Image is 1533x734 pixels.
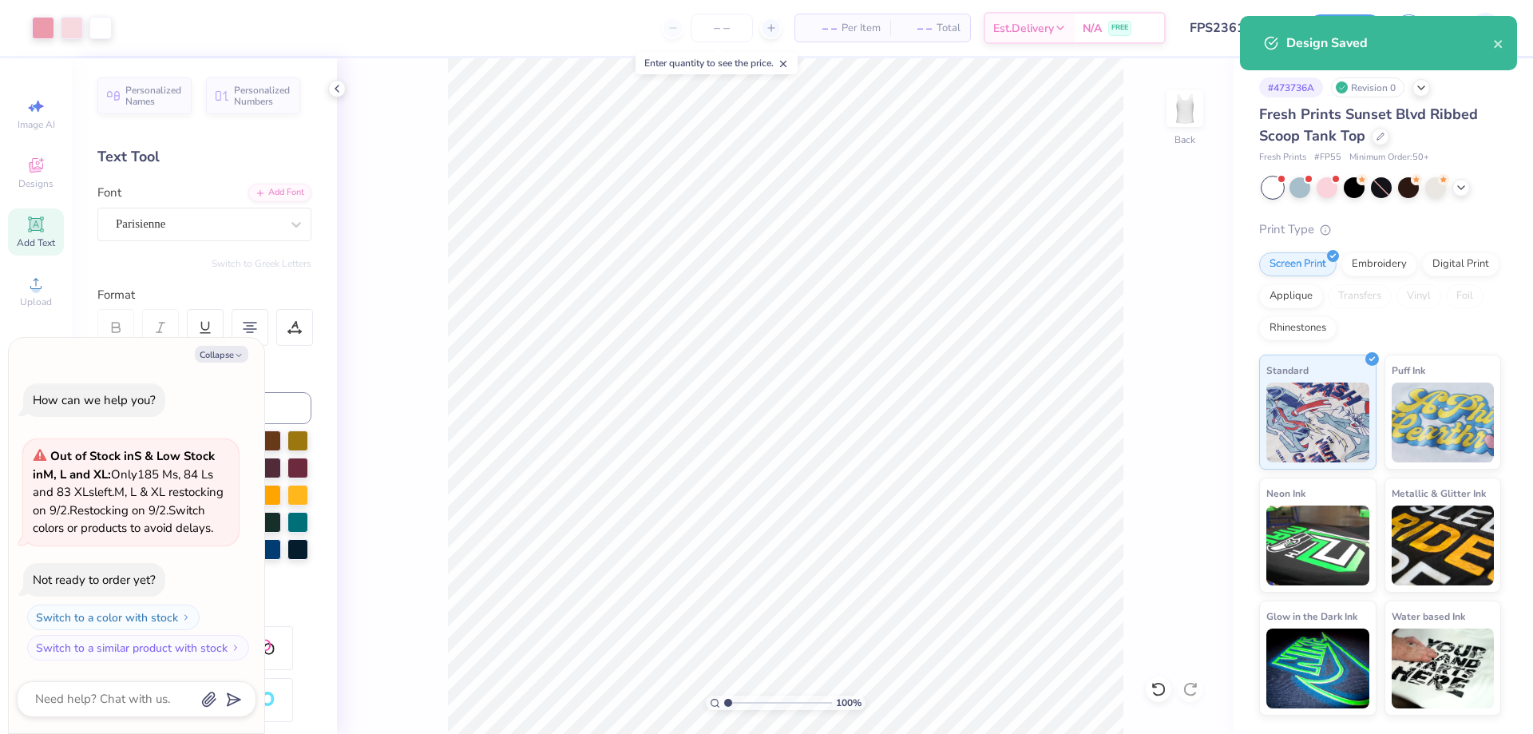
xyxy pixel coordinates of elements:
[1266,629,1369,708] img: Glow in the Dark Ink
[248,184,311,202] div: Add Font
[1392,362,1425,379] span: Puff Ink
[1259,151,1306,165] span: Fresh Prints
[805,20,837,37] span: – –
[691,14,753,42] input: – –
[836,696,862,710] span: 100 %
[18,118,55,131] span: Image AI
[1266,383,1369,462] img: Standard
[1259,252,1337,276] div: Screen Print
[1392,608,1465,625] span: Water based Ink
[1266,362,1309,379] span: Standard
[18,177,53,190] span: Designs
[993,20,1054,37] span: Est. Delivery
[1493,34,1504,53] button: close
[937,20,961,37] span: Total
[1266,485,1305,502] span: Neon Ink
[842,20,881,37] span: Per Item
[1392,485,1486,502] span: Metallic & Glitter Ink
[1178,12,1295,44] input: Untitled Design
[1331,77,1404,97] div: Revision 0
[212,257,311,270] button: Switch to Greek Letters
[125,85,182,107] span: Personalized Names
[1259,105,1478,145] span: Fresh Prints Sunset Blvd Ribbed Scoop Tank Top
[27,635,249,661] button: Switch to a similar product with stock
[33,448,215,482] strong: & Low Stock in M, L and XL :
[33,392,156,408] div: How can we help you?
[195,346,248,363] button: Collapse
[1259,284,1323,308] div: Applique
[97,146,311,168] div: Text Tool
[1169,93,1201,125] img: Back
[1341,252,1417,276] div: Embroidery
[1266,506,1369,585] img: Neon Ink
[20,296,52,308] span: Upload
[181,613,191,622] img: Switch to a color with stock
[1396,284,1441,308] div: Vinyl
[1111,22,1128,34] span: FREE
[97,184,121,202] label: Font
[1259,316,1337,340] div: Rhinestones
[234,85,291,107] span: Personalized Numbers
[1349,151,1429,165] span: Minimum Order: 50 +
[1259,220,1501,239] div: Print Type
[900,20,932,37] span: – –
[33,448,224,536] span: Only 185 Ms, 84 Ls and 83 XLs left. M, L & XL restocking on 9/2. Restocking on 9/2. Switch colors...
[17,236,55,249] span: Add Text
[1392,383,1495,462] img: Puff Ink
[27,605,200,630] button: Switch to a color with stock
[1446,284,1483,308] div: Foil
[231,643,240,653] img: Switch to a similar product with stock
[1083,20,1102,37] span: N/A
[50,448,145,464] strong: Out of Stock in S
[1259,77,1323,97] div: # 473736A
[1422,252,1499,276] div: Digital Print
[97,286,313,304] div: Format
[1314,151,1341,165] span: # FP55
[636,52,798,74] div: Enter quantity to see the price.
[33,572,156,588] div: Not ready to order yet?
[1392,629,1495,708] img: Water based Ink
[1286,34,1493,53] div: Design Saved
[1175,133,1195,147] div: Back
[1266,608,1357,625] span: Glow in the Dark Ink
[1392,506,1495,585] img: Metallic & Glitter Ink
[1328,284,1392,308] div: Transfers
